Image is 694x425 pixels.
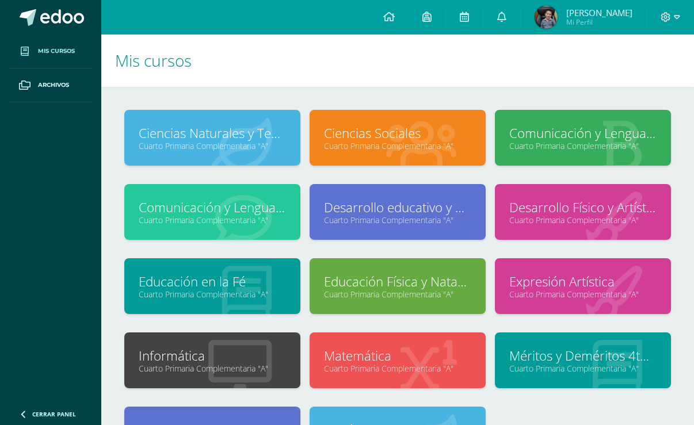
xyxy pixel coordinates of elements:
span: [PERSON_NAME] [566,7,632,18]
span: Cerrar panel [32,410,76,418]
span: Mi Perfil [566,17,632,27]
a: Matemática [324,347,471,365]
a: Cuarto Primaria Complementaria "A" [324,140,471,151]
a: Cuarto Primaria Complementaria "A" [509,363,657,374]
a: Cuarto Primaria Complementaria "A" [139,289,286,300]
a: Méritos y Deméritos 4to. Primaria ¨A¨ [509,347,657,365]
a: Comunicación y Lenguaje L.1 [509,124,657,142]
a: Cuarto Primaria Complementaria "A" [509,215,657,225]
a: Educación en la Fé [139,273,286,290]
a: Archivos [9,68,92,102]
span: Mis cursos [38,47,75,56]
a: Educación Física y Natación [324,273,471,290]
a: Expresión Artística [509,273,657,290]
img: 8d8d3013cc8cda2a2bc87b65bf804020.png [535,6,558,29]
a: Cuarto Primaria Complementaria "A" [509,140,657,151]
a: Ciencias Sociales [324,124,471,142]
span: Mis cursos [115,49,192,71]
a: Cuarto Primaria Complementaria "A" [324,215,471,225]
a: Cuarto Primaria Complementaria "A" [509,289,657,300]
span: Archivos [38,81,69,90]
a: Cuarto Primaria Complementaria "A" [324,363,471,374]
a: Cuarto Primaria Complementaria "A" [139,363,286,374]
a: Comunicación y Lenguaje L.3 (Inglés y Laboratorio) [139,198,286,216]
a: Mis cursos [9,35,92,68]
a: Informática [139,347,286,365]
a: Ciencias Naturales y Tecnología [139,124,286,142]
a: Cuarto Primaria Complementaria "A" [139,215,286,225]
a: Cuarto Primaria Complementaria "A" [139,140,286,151]
a: Cuarto Primaria Complementaria "A" [324,289,471,300]
a: Desarrollo educativo y Proyecto de Vida [324,198,471,216]
a: Desarrollo Físico y Artístico [509,198,657,216]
